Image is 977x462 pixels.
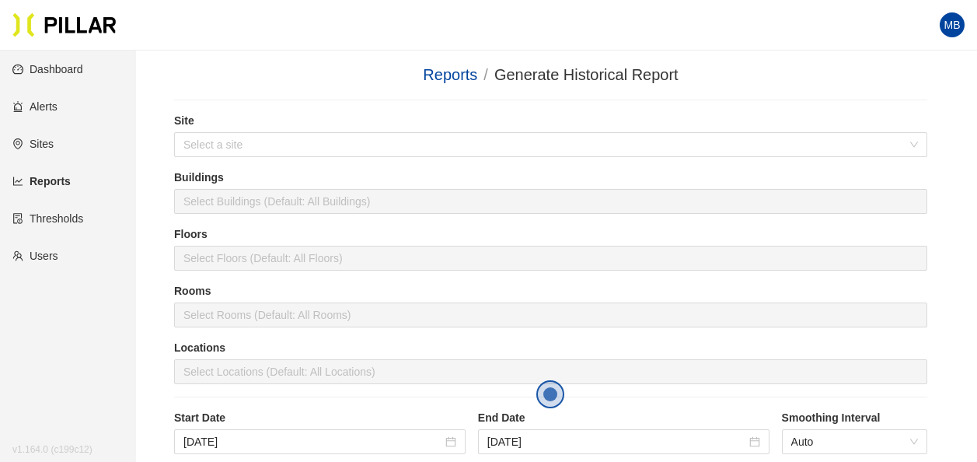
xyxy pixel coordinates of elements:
button: Open the dialog [536,380,564,408]
span: Auto [791,430,918,453]
a: exceptionThresholds [12,212,83,225]
a: environmentSites [12,138,54,150]
span: MB [944,12,961,37]
label: Floors [174,226,927,243]
label: Start Date [174,410,466,426]
span: Generate Historical Report [494,66,679,83]
label: End Date [478,410,769,426]
span: / [483,66,488,83]
label: Smoothing Interval [782,410,927,426]
label: Locations [174,340,927,356]
a: teamUsers [12,250,58,262]
label: Buildings [174,170,927,186]
a: Reports [423,66,477,83]
a: alertAlerts [12,100,58,113]
a: dashboardDashboard [12,63,83,75]
label: Site [174,113,927,129]
input: Oct 6, 2025 [183,433,442,450]
a: line-chartReports [12,175,71,187]
input: Oct 13, 2025 [487,433,746,450]
label: Rooms [174,283,927,299]
img: Pillar Technologies [12,12,117,37]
